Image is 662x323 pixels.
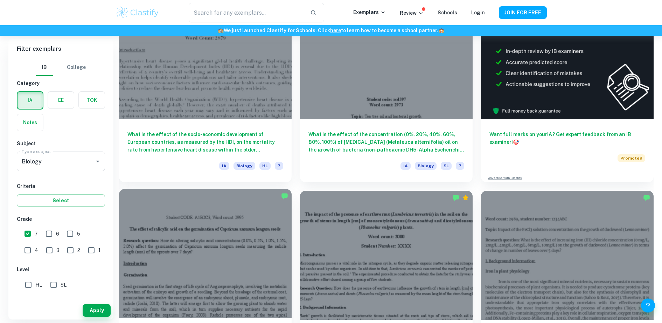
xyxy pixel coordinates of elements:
[452,194,459,201] img: Marked
[308,131,464,154] h6: What is the effect of the concentration (0%, 20%, 40%, 60%, 80%, 100%) of [MEDICAL_DATA] (Melaleu...
[353,8,386,16] p: Exemplars
[438,28,444,33] span: 🏫
[330,28,341,33] a: here
[36,59,86,76] div: Filter type choice
[441,162,452,170] span: SL
[98,246,100,254] span: 1
[499,6,547,19] button: JOIN FOR FREE
[116,6,160,20] img: Clastify logo
[219,162,229,170] span: IA
[438,10,457,15] a: Schools
[218,28,224,33] span: 🏫
[415,162,437,170] span: Biology
[1,27,661,34] h6: We just launched Clastify for Schools. Click to learn how to become a school partner.
[35,281,42,289] span: HL
[189,3,304,22] input: Search for any exemplars...
[36,59,53,76] button: IB
[56,230,59,238] span: 6
[400,162,411,170] span: IA
[513,139,519,145] span: 🎯
[67,59,86,76] button: College
[17,194,105,207] button: Select
[17,79,105,87] h6: Category
[488,176,522,181] a: Advertise with Clastify
[17,266,105,273] h6: Level
[641,299,655,313] button: Help and Feedback
[462,194,469,201] div: Premium
[281,192,288,199] img: Marked
[17,215,105,223] h6: Grade
[618,154,645,162] span: Promoted
[400,9,424,17] p: Review
[77,246,80,254] span: 2
[18,92,43,109] button: IA
[643,194,650,201] img: Marked
[83,304,111,317] button: Apply
[56,246,60,254] span: 3
[35,230,38,238] span: 7
[234,162,255,170] span: Biology
[93,156,103,166] button: Open
[17,182,105,190] h6: Criteria
[8,39,113,59] h6: Filter exemplars
[259,162,271,170] span: HL
[471,10,485,15] a: Login
[275,162,283,170] span: 7
[48,92,74,108] button: EE
[61,281,67,289] span: SL
[456,162,464,170] span: 7
[35,246,38,254] span: 4
[22,148,51,154] label: Type a subject
[127,131,283,154] h6: What is the effect of the socio-economic development of European countries, as measured by the HD...
[17,140,105,147] h6: Subject
[489,131,645,146] h6: Want full marks on your IA ? Get expert feedback from an IB examiner!
[77,230,80,238] span: 5
[17,114,43,131] button: Notes
[79,92,105,108] button: TOK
